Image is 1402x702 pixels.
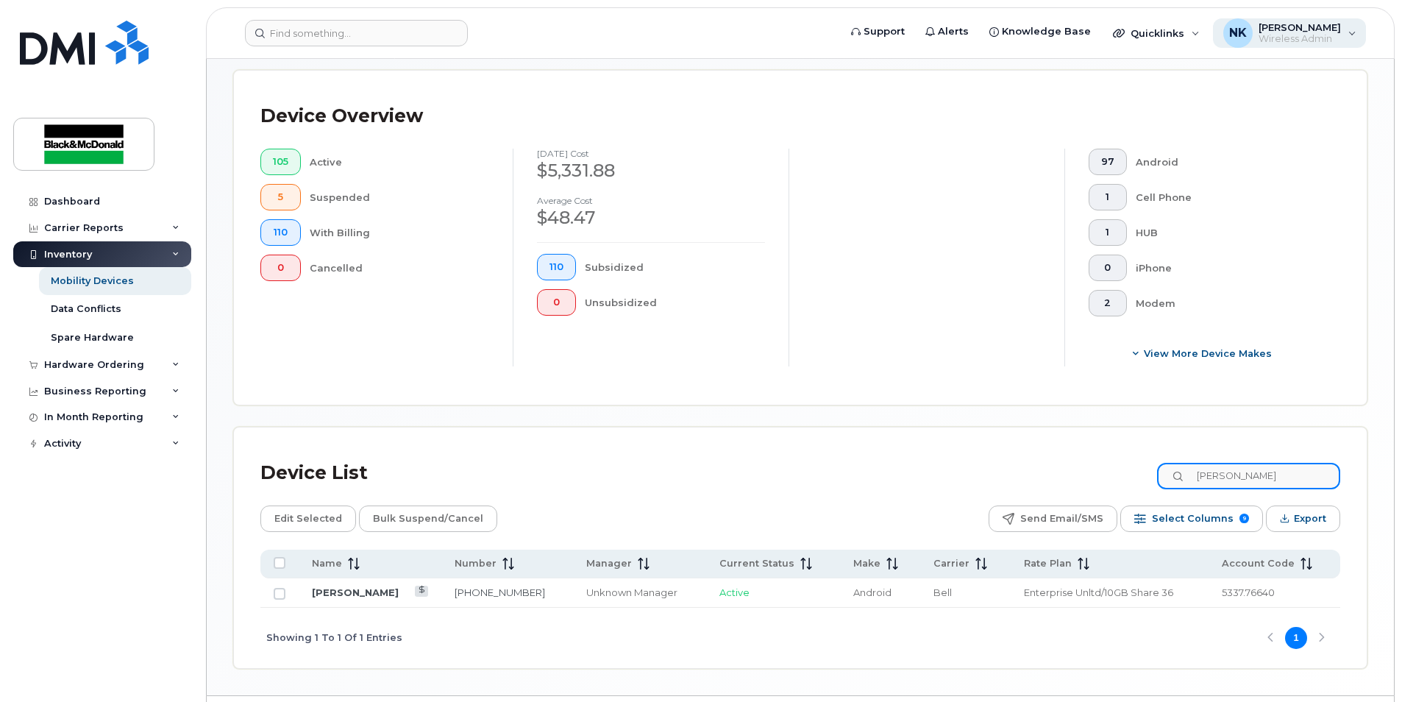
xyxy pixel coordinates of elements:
button: 1 [1089,219,1127,246]
span: Manager [586,557,632,570]
span: Knowledge Base [1002,24,1091,39]
span: NK [1229,24,1247,42]
div: Device Overview [260,97,423,135]
span: 2 [1101,297,1114,309]
button: 110 [537,254,576,280]
div: Quicklinks [1103,18,1210,48]
span: Account Code [1222,557,1295,570]
span: Bulk Suspend/Cancel [373,508,483,530]
button: 0 [537,289,576,316]
div: Unknown Manager [586,586,692,600]
span: Showing 1 To 1 Of 1 Entries [266,627,402,649]
a: Alerts [915,17,979,46]
span: Active [719,586,750,598]
button: 5 [260,184,301,210]
span: Quicklinks [1131,27,1184,39]
span: 0 [273,262,288,274]
button: 1 [1089,184,1127,210]
span: Bell [933,586,952,598]
span: Support [864,24,905,39]
span: View More Device Makes [1144,347,1272,361]
h4: [DATE] cost [537,149,765,158]
div: $5,331.88 [537,158,765,183]
span: Enterprise Unltd/10GB Share 36 [1024,586,1173,598]
button: Bulk Suspend/Cancel [359,506,497,532]
button: 0 [1089,255,1127,281]
button: Export [1266,506,1340,532]
span: 110 [549,261,563,273]
div: Cell Phone [1136,184,1317,210]
span: Alerts [938,24,969,39]
div: Unsubsidized [585,289,766,316]
div: Nuray Kiamil [1213,18,1367,48]
button: 97 [1089,149,1127,175]
div: HUB [1136,219,1317,246]
a: [PERSON_NAME] [312,586,399,598]
span: 110 [273,227,288,238]
div: Subsidized [585,254,766,280]
span: 5337.76640 [1222,586,1275,598]
input: Find something... [245,20,468,46]
button: 0 [260,255,301,281]
button: View More Device Makes [1089,340,1317,366]
span: Rate Plan [1024,557,1072,570]
span: Select Columns [1152,508,1234,530]
div: With Billing [310,219,490,246]
span: 105 [273,156,288,168]
span: Android [853,586,892,598]
a: Support [841,17,915,46]
div: Device List [260,454,368,492]
span: 5 [273,191,288,203]
span: 0 [549,297,563,308]
button: Send Email/SMS [989,506,1117,532]
span: 1 [1101,191,1114,203]
span: Number [455,557,497,570]
div: iPhone [1136,255,1317,281]
div: $48.47 [537,205,765,230]
button: Page 1 [1285,627,1307,649]
div: Suspended [310,184,490,210]
span: Send Email/SMS [1020,508,1103,530]
span: Carrier [933,557,969,570]
div: Cancelled [310,255,490,281]
div: Modem [1136,290,1317,316]
button: 105 [260,149,301,175]
a: [PHONE_NUMBER] [455,586,545,598]
span: Export [1294,508,1326,530]
span: 1 [1101,227,1114,238]
h4: Average cost [537,196,765,205]
span: Name [312,557,342,570]
span: 9 [1239,514,1249,523]
span: Current Status [719,557,794,570]
div: Android [1136,149,1317,175]
span: Make [853,557,880,570]
span: 97 [1101,156,1114,168]
button: Select Columns 9 [1120,506,1263,532]
button: 110 [260,219,301,246]
a: Knowledge Base [979,17,1101,46]
span: Wireless Admin [1259,33,1341,45]
div: Active [310,149,490,175]
button: 2 [1089,290,1127,316]
button: Edit Selected [260,506,356,532]
span: [PERSON_NAME] [1259,21,1341,33]
a: View Last Bill [415,586,429,597]
span: Edit Selected [274,508,342,530]
input: Search Device List ... [1157,463,1340,489]
span: 0 [1101,262,1114,274]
